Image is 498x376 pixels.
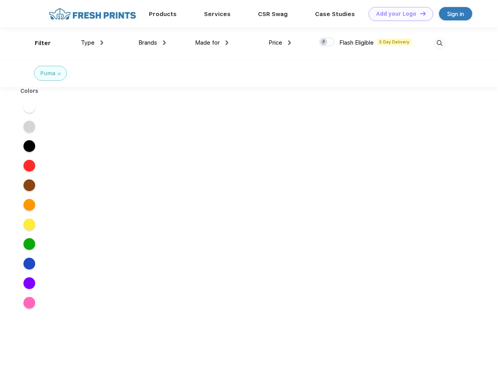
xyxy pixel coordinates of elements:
[58,72,61,75] img: filter_cancel.svg
[204,11,231,18] a: Services
[420,11,426,16] img: DT
[100,40,103,45] img: dropdown.png
[149,11,177,18] a: Products
[439,7,472,20] a: Sign in
[258,11,288,18] a: CSR Swag
[14,87,45,95] div: Colors
[377,38,412,45] span: 5 Day Delivery
[433,37,446,50] img: desktop_search.svg
[81,39,95,46] span: Type
[447,9,464,18] div: Sign in
[376,11,416,17] div: Add your Logo
[226,40,228,45] img: dropdown.png
[47,7,138,21] img: fo%20logo%202.webp
[288,40,291,45] img: dropdown.png
[269,39,282,46] span: Price
[35,39,51,48] div: Filter
[339,39,374,46] span: Flash Eligible
[163,40,166,45] img: dropdown.png
[40,69,56,78] div: Puma
[138,39,157,46] span: Brands
[195,39,220,46] span: Made for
